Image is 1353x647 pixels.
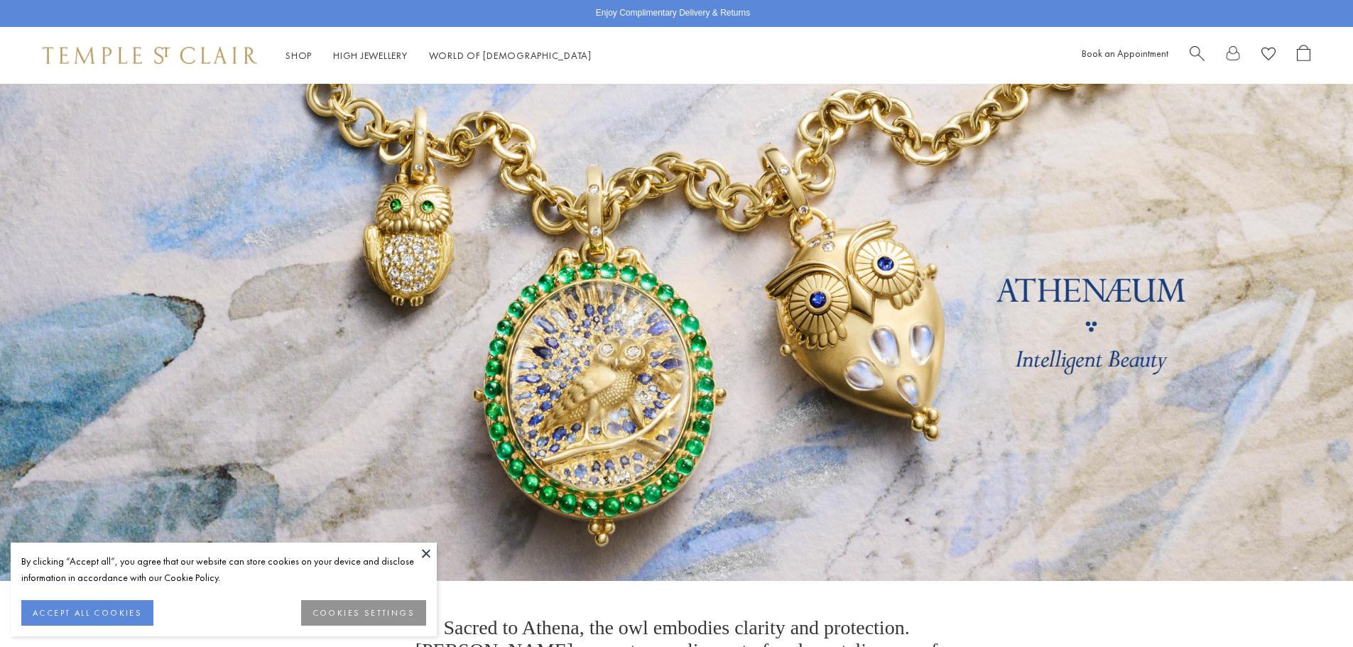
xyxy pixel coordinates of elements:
a: Open Shopping Bag [1297,45,1310,67]
a: High JewelleryHigh Jewellery [333,49,408,62]
a: View Wishlist [1261,45,1276,67]
div: By clicking “Accept all”, you agree that our website can store cookies on your device and disclos... [21,553,426,586]
a: ShopShop [286,49,312,62]
p: Enjoy Complimentary Delivery & Returns [596,6,750,21]
img: Temple St. Clair [43,47,257,64]
iframe: Gorgias live chat messenger [1282,580,1339,633]
nav: Main navigation [286,47,592,65]
button: COOKIES SETTINGS [301,600,426,626]
a: Book an Appointment [1082,47,1168,60]
a: Search [1190,45,1205,67]
a: World of [DEMOGRAPHIC_DATA]World of [DEMOGRAPHIC_DATA] [429,49,592,62]
button: ACCEPT ALL COOKIES [21,600,153,626]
